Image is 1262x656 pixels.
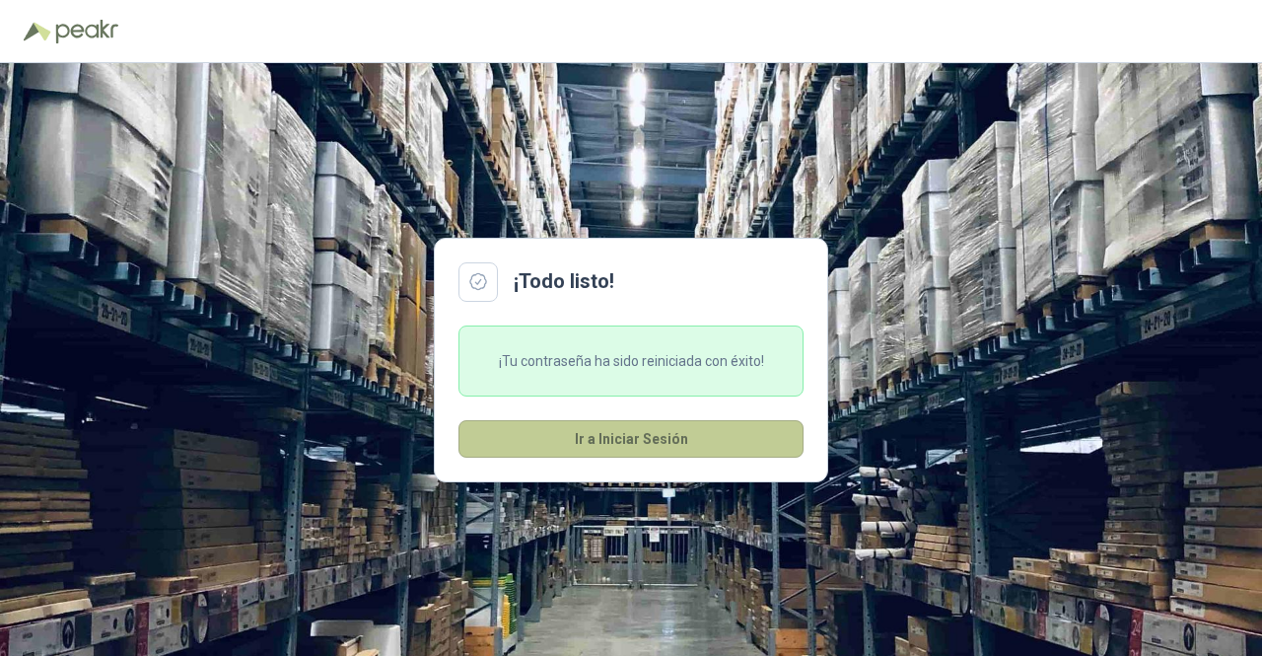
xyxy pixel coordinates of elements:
[24,22,51,41] img: Logo
[55,20,118,43] img: Peakr
[458,326,804,397] div: ¡Tu contraseña ha sido reiniciada con éxito!
[458,420,804,458] button: Ir a Iniciar Sesión
[514,266,614,297] h2: ¡Todo listo!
